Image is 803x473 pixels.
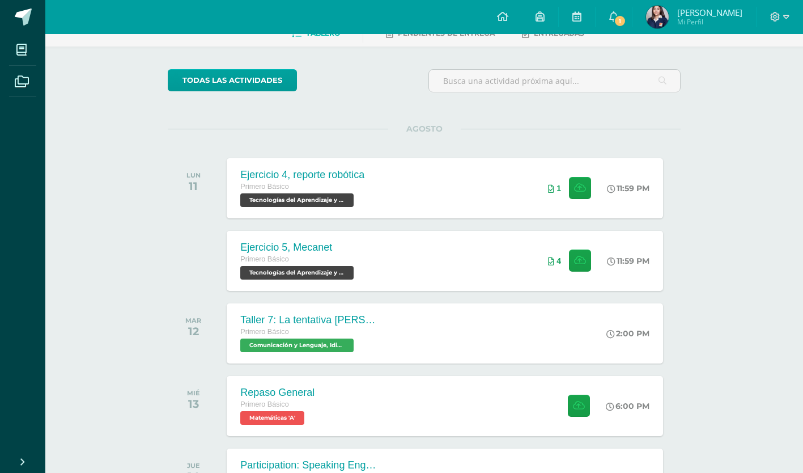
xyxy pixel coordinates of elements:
[240,411,304,425] span: Matemáticas 'A'
[556,256,561,265] span: 4
[606,401,649,411] div: 6:00 PM
[677,17,742,27] span: Mi Perfil
[187,389,200,397] div: MIÉ
[240,459,376,471] div: Participation: Speaking English
[606,328,649,339] div: 2:00 PM
[240,328,288,336] span: Primero Básico
[607,183,649,193] div: 11:59 PM
[429,70,680,92] input: Busca una actividad próxima aquí...
[240,339,354,352] span: Comunicación y Lenguaje, Idioma Español 'A'
[187,462,200,470] div: JUE
[548,184,561,193] div: Archivos entregados
[677,7,742,18] span: [PERSON_NAME]
[556,184,561,193] span: 1
[240,242,356,254] div: Ejercicio 5, Mecanet
[646,6,669,28] img: 146e14d473afb2837e5cf5f345d4b25b.png
[240,183,288,191] span: Primero Básico
[240,169,364,181] div: Ejercicio 4, reporte robótica
[185,324,201,338] div: 12
[185,316,201,324] div: MAR
[240,255,288,263] span: Primero Básico
[240,400,288,408] span: Primero Básico
[240,314,376,326] div: Taller 7: La tentativa [PERSON_NAME]
[614,15,626,27] span: 1
[186,179,201,193] div: 11
[607,256,649,266] div: 11:59 PM
[388,124,461,134] span: AGOSTO
[240,266,354,280] span: Tecnologías del Aprendizaje y la Comunicación 'A'
[240,193,354,207] span: Tecnologías del Aprendizaje y la Comunicación 'A'
[548,256,561,265] div: Archivos entregados
[240,387,315,399] div: Repaso General
[187,397,200,411] div: 13
[168,69,297,91] a: todas las Actividades
[186,171,201,179] div: LUN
